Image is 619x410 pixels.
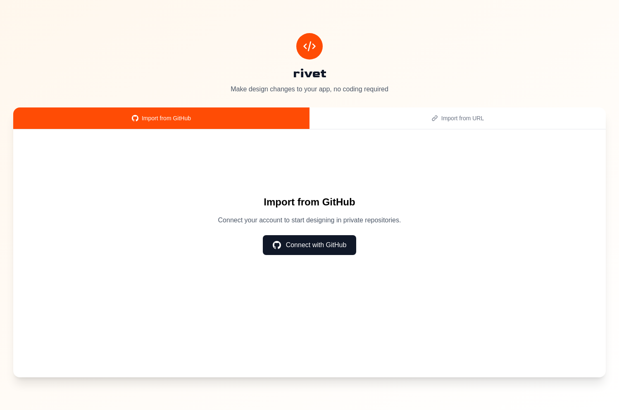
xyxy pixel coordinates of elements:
p: Make design changes to your app, no coding required [13,84,606,94]
div: Import from GitHub [23,114,300,122]
p: Connect your account to start designing in private repositories. [218,215,401,225]
h2: Import from GitHub [218,195,401,209]
div: Import from URL [319,114,596,122]
button: Connect with GitHub [263,235,357,255]
h1: rivet [13,66,606,81]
